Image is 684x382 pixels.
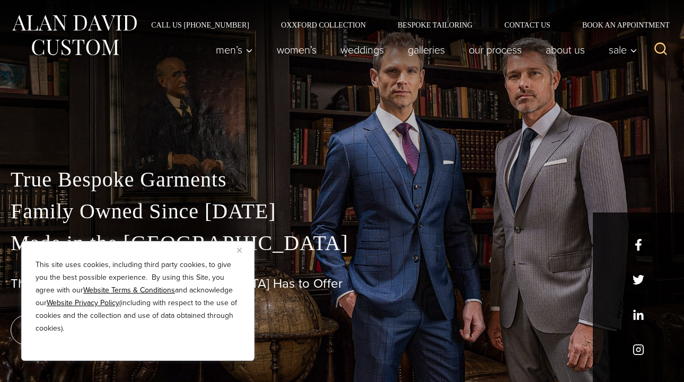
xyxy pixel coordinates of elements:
a: Contact Us [488,21,566,29]
nav: Primary Navigation [204,39,643,60]
button: View Search Form [648,37,673,63]
a: Our Process [457,39,534,60]
nav: Secondary Navigation [135,21,673,29]
a: Book an Appointment [566,21,673,29]
h1: The Best Custom Suits [GEOGRAPHIC_DATA] Has to Offer [11,276,673,291]
a: Women’s [265,39,329,60]
a: weddings [329,39,396,60]
a: About Us [534,39,597,60]
img: Close [237,248,242,253]
a: Website Privacy Policy [47,297,119,308]
button: Close [237,244,250,256]
p: This site uses cookies, including third party cookies, to give you the best possible experience. ... [36,259,240,335]
p: True Bespoke Garments Family Owned Since [DATE] Made in the [GEOGRAPHIC_DATA] [11,164,673,259]
a: Call Us [PHONE_NUMBER] [135,21,265,29]
a: Galleries [396,39,457,60]
a: Bespoke Tailoring [382,21,488,29]
a: book an appointment [11,315,159,345]
img: Alan David Custom [11,12,138,59]
a: Website Terms & Conditions [83,285,175,296]
span: Men’s [216,45,253,55]
a: Oxxford Collection [265,21,382,29]
span: Sale [609,45,637,55]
